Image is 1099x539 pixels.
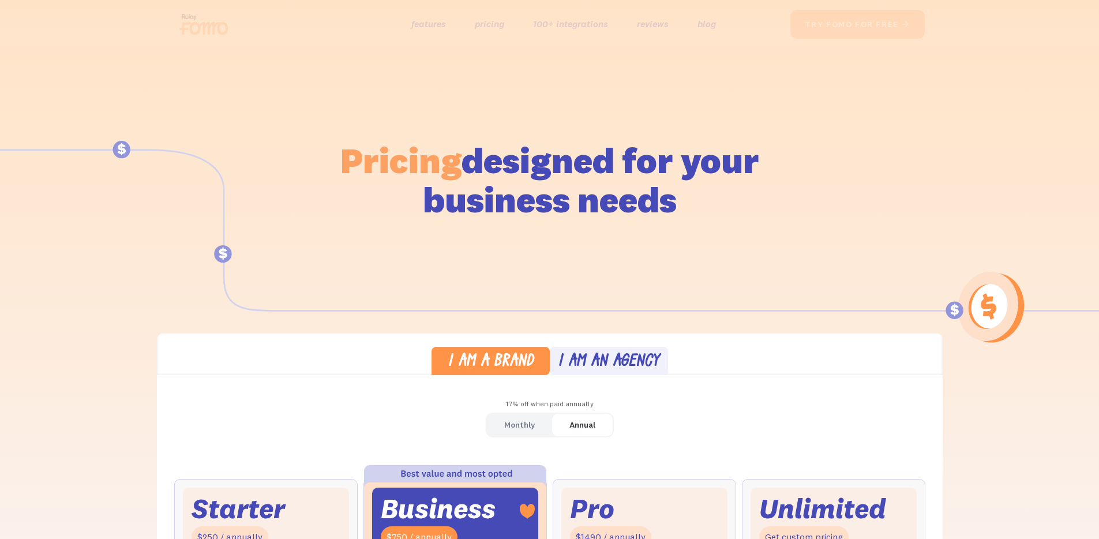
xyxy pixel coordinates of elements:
div: Monthly [504,417,535,433]
a: features [411,16,446,32]
div: Pro [570,496,614,521]
a: blog [697,16,716,32]
div: Business [381,496,496,521]
a: try fomo for free [790,10,925,39]
div: I am an agency [558,354,659,370]
a: 100+ integrations [533,16,608,32]
div: 17% off when paid annually [157,396,943,413]
a: pricing [475,16,504,32]
div: Starter [192,496,285,521]
div: Annual [569,417,595,433]
a: reviews [637,16,669,32]
div: I am a brand [448,354,534,370]
span:  [901,19,910,29]
span: Pricing [340,138,462,182]
div: Unlimited [759,496,886,521]
h1: designed for your business needs [340,141,760,219]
